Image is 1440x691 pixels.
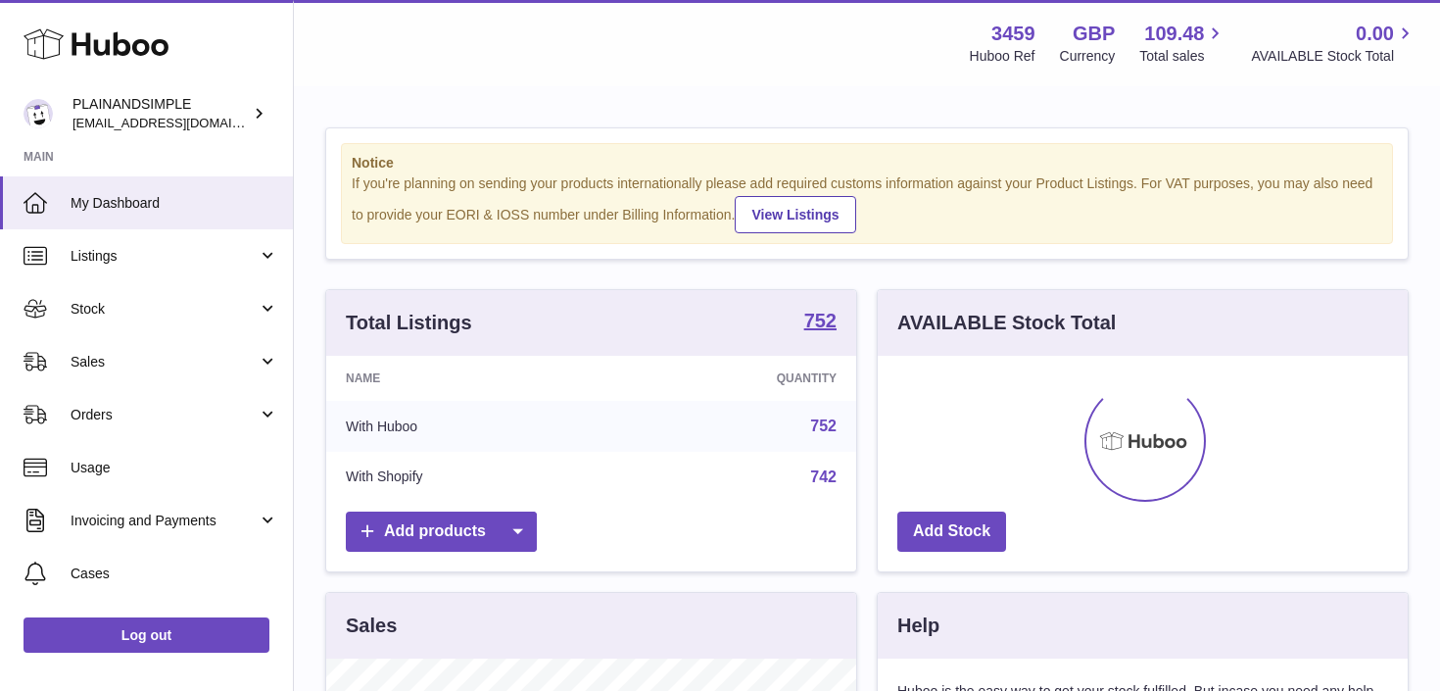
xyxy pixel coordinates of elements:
a: 109.48 Total sales [1139,21,1226,66]
span: Cases [71,565,278,583]
a: View Listings [735,196,855,233]
a: 752 [804,311,837,334]
span: Sales [71,353,258,371]
span: Usage [71,459,278,477]
h3: Help [897,613,939,639]
span: Listings [71,247,258,266]
strong: GBP [1073,21,1115,47]
span: Orders [71,406,258,424]
div: If you're planning on sending your products internationally please add required customs informati... [352,174,1382,233]
div: PLAINANDSIMPLE [72,95,249,132]
span: 109.48 [1144,21,1204,47]
div: Huboo Ref [970,47,1035,66]
td: With Huboo [326,401,612,452]
span: [EMAIL_ADDRESS][DOMAIN_NAME] [72,115,288,130]
img: duco@plainandsimple.com [24,99,53,128]
strong: 752 [804,311,837,330]
h3: Sales [346,613,397,639]
a: Add products [346,512,537,552]
a: 0.00 AVAILABLE Stock Total [1251,21,1416,66]
th: Quantity [612,356,856,401]
span: AVAILABLE Stock Total [1251,47,1416,66]
span: 0.00 [1356,21,1394,47]
a: Add Stock [897,512,1006,552]
h3: Total Listings [346,310,472,336]
a: Log out [24,617,269,653]
strong: 3459 [991,21,1035,47]
th: Name [326,356,612,401]
span: Total sales [1139,47,1226,66]
td: With Shopify [326,452,612,503]
span: My Dashboard [71,194,278,213]
h3: AVAILABLE Stock Total [897,310,1116,336]
span: Invoicing and Payments [71,512,258,530]
strong: Notice [352,154,1382,173]
a: 752 [810,418,837,434]
a: 742 [810,469,837,485]
div: Currency [1060,47,1116,66]
span: Stock [71,300,258,319]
